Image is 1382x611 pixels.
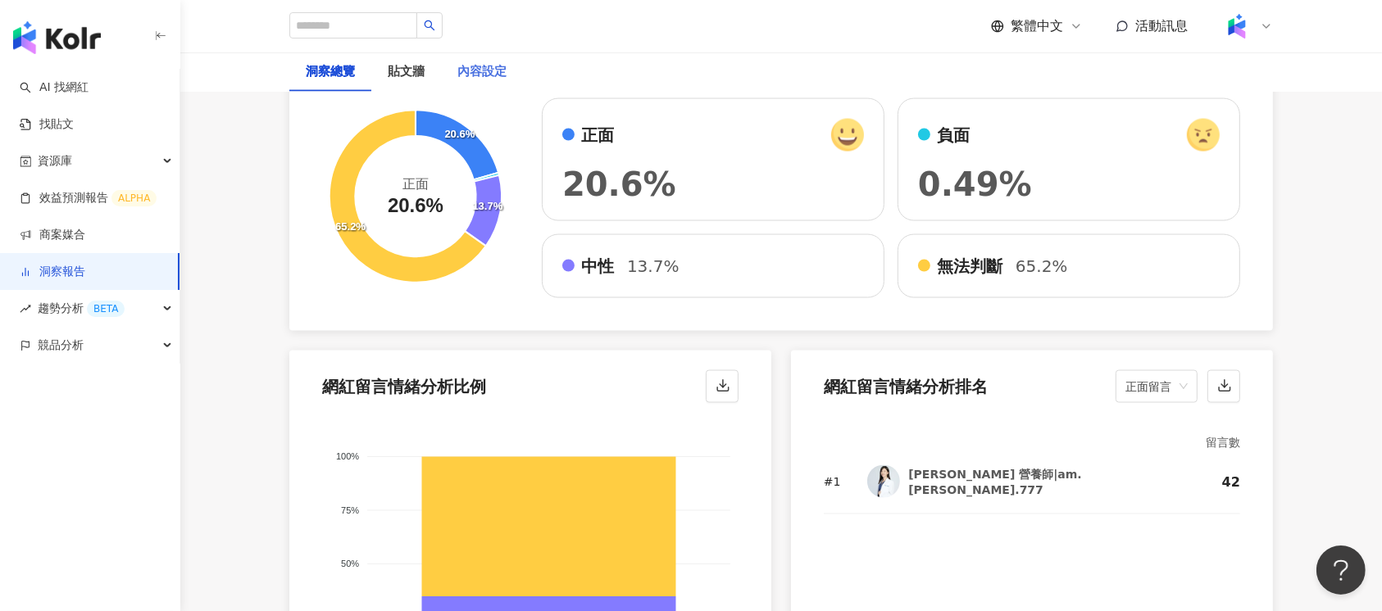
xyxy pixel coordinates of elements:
span: 13.7% [627,255,680,278]
tspan: 100% [336,451,359,461]
div: 正面 [562,119,864,152]
span: 競品分析 [38,327,84,364]
div: 無法判斷 [918,255,1220,278]
span: 資源庫 [38,143,72,179]
span: 繁體中文 [1011,17,1063,35]
img: positive [831,119,864,152]
div: [PERSON_NAME] 營養師|am.[PERSON_NAME].777 [908,466,1182,499]
div: 貼文牆 [388,62,425,82]
span: 0.49% [918,165,1032,203]
div: 留言數 [824,432,1240,452]
a: 效益預測報告ALPHA [20,190,157,206]
iframe: Help Scout Beacon - Open [1316,545,1366,595]
a: 洞察報告 [20,264,85,280]
img: KOL Avatar [867,465,900,498]
span: 65.2% [1016,255,1068,278]
div: 42 [1209,473,1240,491]
span: 正面留言 [1125,371,1188,402]
tspan: 75% [341,505,359,515]
a: searchAI 找網紅 [20,79,89,96]
img: Kolr%20app%20icon%20%281%29.png [1221,11,1252,42]
span: search [424,20,435,31]
tspan: 50% [341,559,359,568]
div: 內容設定 [457,62,507,82]
div: # 1 [824,474,841,491]
div: 洞察總覽 [306,62,355,82]
span: 趨勢分析 [38,290,125,327]
img: negative [1187,119,1220,152]
span: 20.6% [562,165,676,203]
div: 網紅留言情緒分析比例 [322,375,486,398]
div: BETA [87,301,125,317]
span: rise [20,303,31,315]
div: 中性 [562,255,864,278]
div: 網紅留言情緒分析排名 [824,375,988,398]
a: 找貼文 [20,116,74,133]
img: logo [13,21,101,54]
a: 商案媒合 [20,227,85,243]
span: 活動訊息 [1135,18,1188,34]
div: 負面 [918,119,1220,152]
